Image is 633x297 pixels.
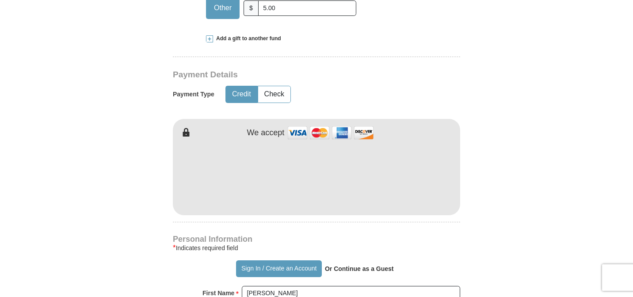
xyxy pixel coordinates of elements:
[173,243,460,253] div: Indicates required field
[244,0,259,16] span: $
[236,260,321,277] button: Sign In / Create an Account
[173,91,214,98] h5: Payment Type
[258,86,290,103] button: Check
[258,0,356,16] input: Other Amount
[173,70,398,80] h3: Payment Details
[210,1,236,15] span: Other
[226,86,257,103] button: Credit
[247,128,285,138] h4: We accept
[325,265,394,272] strong: Or Continue as a Guest
[286,123,375,142] img: credit cards accepted
[173,236,460,243] h4: Personal Information
[213,35,281,42] span: Add a gift to another fund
